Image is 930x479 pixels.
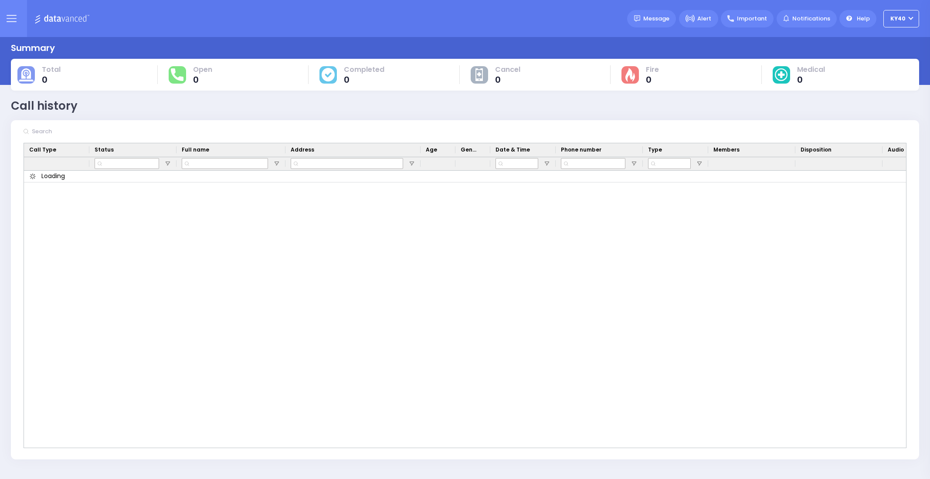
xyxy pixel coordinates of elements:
img: cause-cover.svg [322,68,335,81]
input: Address Filter Input [291,158,403,169]
button: Open Filter Menu [164,160,171,167]
span: Address [291,146,314,154]
input: Date & Time Filter Input [496,158,538,169]
span: 0 [42,75,61,84]
span: Phone number [561,146,601,154]
button: Open Filter Menu [631,160,638,167]
img: fire-cause.svg [625,68,635,82]
span: Open [193,65,212,74]
span: Age [426,146,437,154]
img: medical-cause.svg [775,68,788,81]
button: Open Filter Menu [543,160,550,167]
img: total-response.svg [171,68,183,81]
span: 0 [495,75,520,84]
span: Members [713,146,740,154]
span: Notifications [792,14,830,23]
span: Message [643,14,669,23]
div: Summary [11,41,55,54]
span: Audio [888,146,904,154]
input: Full name Filter Input [182,158,268,169]
span: 0 [797,75,825,84]
span: Type [648,146,662,154]
img: message.svg [634,15,641,22]
img: Logo [34,13,92,24]
span: KY40 [890,15,906,23]
span: 0 [344,75,384,84]
span: Important [737,14,767,23]
span: Fire [646,65,659,74]
span: Help [857,14,870,23]
span: Call Type [29,146,56,154]
span: Full name [182,146,209,154]
img: other-cause.svg [475,68,483,81]
button: KY40 [883,10,919,27]
div: Call history [11,98,78,115]
span: Disposition [801,146,832,154]
input: Status Filter Input [95,158,159,169]
span: Gender [461,146,478,154]
span: Total [42,65,61,74]
span: Date & Time [496,146,530,154]
span: Completed [344,65,384,74]
img: total-cause.svg [19,68,34,81]
input: Type Filter Input [648,158,691,169]
button: Open Filter Menu [696,160,703,167]
button: Open Filter Menu [273,160,280,167]
span: Status [95,146,114,154]
span: 0 [646,75,659,84]
span: 0 [193,75,212,84]
input: Phone number Filter Input [561,158,625,169]
span: Cancel [495,65,520,74]
span: Loading [41,172,65,181]
span: Alert [697,14,711,23]
button: Open Filter Menu [408,160,415,167]
span: Medical [797,65,825,74]
input: Search [29,123,160,140]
